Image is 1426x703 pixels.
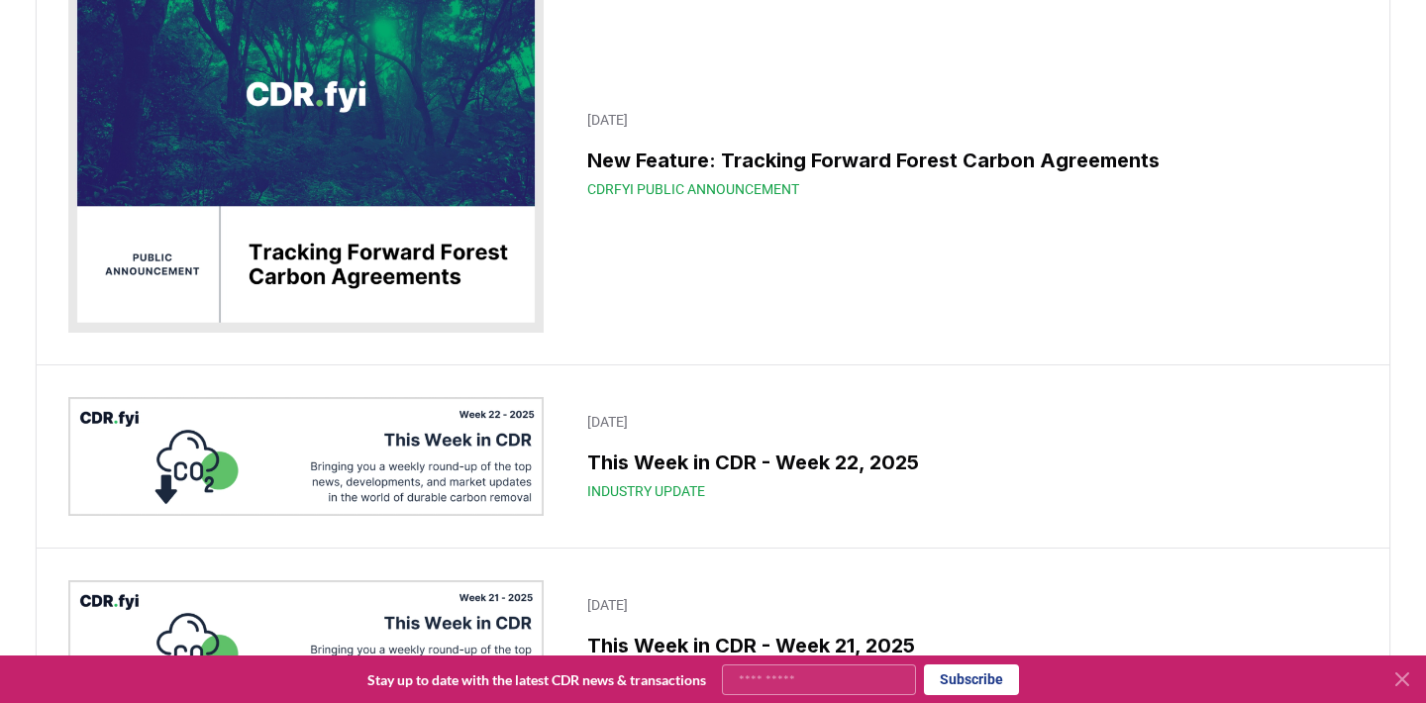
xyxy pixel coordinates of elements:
p: [DATE] [587,595,1346,615]
h3: This Week in CDR - Week 21, 2025 [587,631,1346,660]
img: This Week in CDR - Week 22, 2025 blog post image [68,397,544,516]
a: [DATE]New Feature: Tracking Forward Forest Carbon AgreementsCDRfyi Public Announcement [575,98,1358,211]
a: [DATE]This Week in CDR - Week 22, 2025Industry Update [575,400,1358,513]
span: CDRfyi Public Announcement [587,179,799,199]
p: [DATE] [587,412,1346,432]
a: [DATE]This Week in CDR - Week 21, 2025Industry Update [575,583,1358,696]
p: [DATE] [587,110,1346,130]
span: Industry Update [587,481,705,501]
img: This Week in CDR - Week 21, 2025 blog post image [68,580,544,699]
h3: New Feature: Tracking Forward Forest Carbon Agreements [587,146,1346,175]
h3: This Week in CDR - Week 22, 2025 [587,448,1346,477]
